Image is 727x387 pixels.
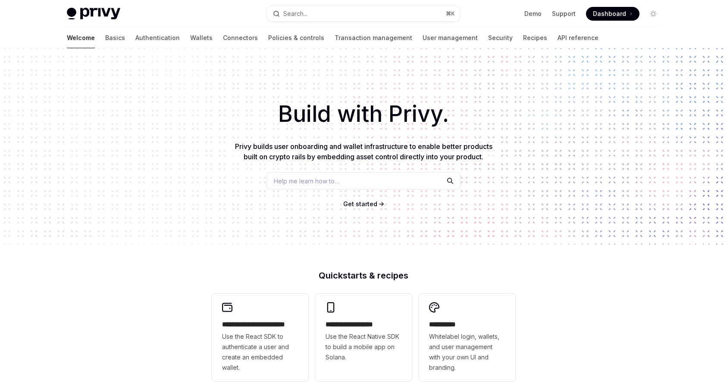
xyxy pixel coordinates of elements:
a: Basics [105,28,125,48]
a: Support [552,9,576,18]
span: Use the React SDK to authenticate a user and create an embedded wallet. [222,331,298,373]
button: Open search [267,6,460,22]
span: Whitelabel login, wallets, and user management with your own UI and branding. [429,331,505,373]
a: Policies & controls [268,28,324,48]
a: Connectors [223,28,258,48]
span: ⌘ K [446,10,455,17]
a: Transaction management [335,28,412,48]
button: Toggle dark mode [646,7,660,21]
h1: Build with Privy. [14,97,713,131]
div: Search... [283,9,307,19]
a: API reference [558,28,599,48]
a: Welcome [67,28,95,48]
a: Get started [343,200,377,208]
a: User management [423,28,478,48]
a: Recipes [523,28,547,48]
a: **** *****Whitelabel login, wallets, and user management with your own UI and branding. [419,294,515,381]
span: Help me learn how to… [274,176,339,186]
span: Use the React Native SDK to build a mobile app on Solana. [326,331,401,362]
a: Wallets [190,28,213,48]
a: Demo [524,9,542,18]
a: Dashboard [586,7,639,21]
h2: Quickstarts & recipes [212,271,515,280]
a: Security [488,28,513,48]
a: **** **** **** ***Use the React Native SDK to build a mobile app on Solana. [315,294,412,381]
a: Authentication [135,28,180,48]
span: Privy builds user onboarding and wallet infrastructure to enable better products built on crypto ... [235,142,492,161]
img: light logo [67,8,120,20]
span: Get started [343,200,377,207]
span: Dashboard [593,9,626,18]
